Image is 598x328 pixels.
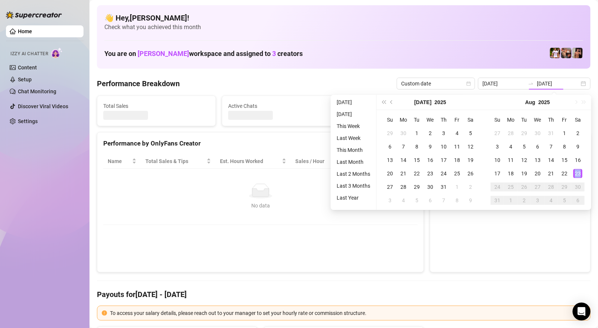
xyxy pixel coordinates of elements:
span: Chat Conversion [352,157,407,165]
img: Hector [550,48,560,58]
span: to [528,81,534,87]
input: Start date [482,79,525,88]
span: exclamation-circle [102,310,107,316]
input: End date [537,79,579,88]
img: Zach [572,48,583,58]
span: Name [108,157,130,165]
h4: 👋 Hey, [PERSON_NAME] ! [104,13,583,23]
span: 3 [272,50,276,57]
th: Chat Conversion [348,154,418,169]
div: No data [111,202,410,210]
a: Discover Viral Videos [18,103,68,109]
h4: Performance Breakdown [97,78,180,89]
a: Setup [18,76,32,82]
div: To access your salary details, please reach out to your manager to set your hourly rate or commis... [110,309,586,317]
img: AI Chatter [51,47,63,58]
span: Messages Sent [353,102,459,110]
img: logo-BBDzfeDw.svg [6,11,62,19]
span: Sales / Hour [295,157,337,165]
span: Total Sales [103,102,210,110]
span: [PERSON_NAME] [138,50,189,57]
a: Content [18,65,37,71]
div: Performance by OnlyFans Creator [103,138,418,149]
span: calendar [466,81,471,86]
th: Sales / Hour [291,154,348,169]
div: Sales by OnlyFans Creator [436,138,584,149]
a: Home [18,28,32,34]
span: Custom date [401,78,470,89]
span: Izzy AI Chatter [10,50,48,57]
h4: Payouts for [DATE] - [DATE] [97,289,591,300]
div: Open Intercom Messenger [573,303,591,321]
div: Est. Hours Worked [220,157,280,165]
span: Active Chats [228,102,334,110]
span: Total Sales & Tips [145,157,205,165]
span: swap-right [528,81,534,87]
img: Osvaldo [561,48,572,58]
a: Chat Monitoring [18,88,56,94]
th: Total Sales & Tips [141,154,215,169]
span: Check what you achieved this month [104,23,583,31]
a: Settings [18,118,38,124]
th: Name [103,154,141,169]
h1: You are on workspace and assigned to creators [104,50,303,58]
